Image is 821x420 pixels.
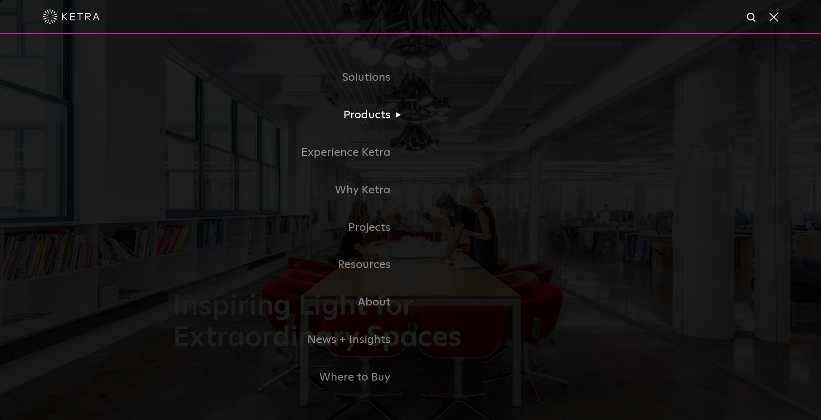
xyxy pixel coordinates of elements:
a: Experience Ketra [173,134,410,172]
a: Resources [173,246,410,284]
a: Products [173,96,410,134]
a: News + Insights [173,321,410,359]
a: About [173,284,410,321]
a: Where to Buy [173,359,410,396]
img: ketra-logo-2019-white [43,10,100,24]
div: Navigation Menu [173,59,648,396]
a: Projects [173,209,410,247]
a: Solutions [173,59,410,96]
img: search icon [746,12,758,24]
a: Why Ketra [173,172,410,209]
